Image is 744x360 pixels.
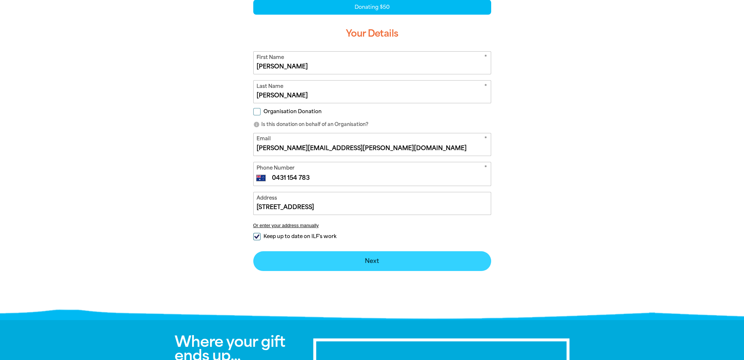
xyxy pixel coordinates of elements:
[253,233,261,240] input: Keep up to date on ILF's work
[253,251,491,271] button: Next
[253,22,491,45] h3: Your Details
[253,121,491,128] p: Is this donation on behalf of an Organisation?
[263,233,336,240] span: Keep up to date on ILF's work
[263,108,322,115] span: Organisation Donation
[253,121,260,128] i: info
[253,108,261,115] input: Organisation Donation
[484,164,487,173] i: Required
[253,223,491,228] button: Or enter your address manually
